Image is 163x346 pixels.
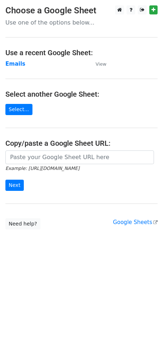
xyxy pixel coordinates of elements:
h3: Choose a Google Sheet [5,5,158,16]
a: View [88,61,106,67]
a: Select... [5,104,32,115]
a: Need help? [5,218,40,229]
a: Google Sheets [113,219,158,225]
input: Next [5,180,24,191]
a: Emails [5,61,25,67]
small: Example: [URL][DOMAIN_NAME] [5,166,79,171]
iframe: Chat Widget [127,311,163,346]
p: Use one of the options below... [5,19,158,26]
small: View [96,61,106,67]
h4: Select another Google Sheet: [5,90,158,98]
input: Paste your Google Sheet URL here [5,150,154,164]
h4: Use a recent Google Sheet: [5,48,158,57]
h4: Copy/paste a Google Sheet URL: [5,139,158,148]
